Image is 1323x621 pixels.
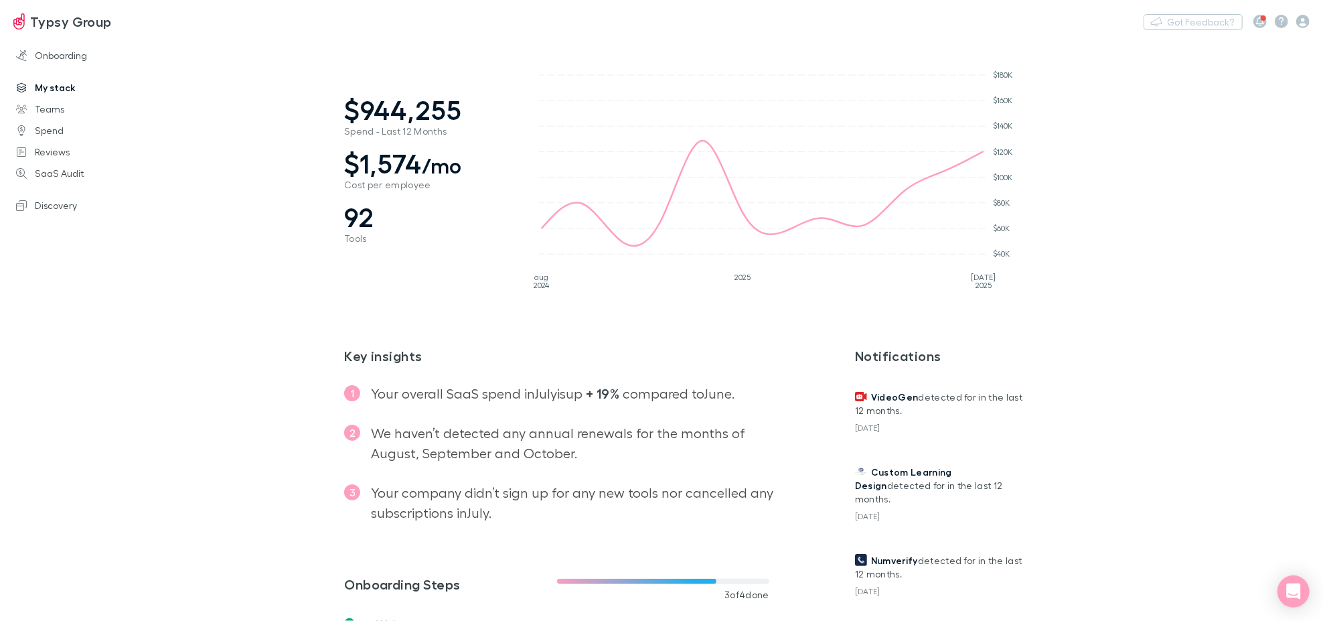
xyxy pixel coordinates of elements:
div: [DATE] [855,581,1024,597]
span: Your company didn’t sign up for any new tools nor cancelled any subscriptions in July . [371,484,773,521]
div: Open Intercom Messenger [1277,575,1310,608]
a: VideoGen [855,391,919,403]
img: Typsy Group's Logo [13,13,25,29]
tspan: [DATE] [971,273,996,281]
img: VideoGen's Logo [855,391,867,403]
a: Numverify [855,555,918,566]
span: Numverify [871,555,918,566]
span: 1 [344,385,360,401]
span: Tools [344,233,512,244]
p: detected for in the last 12 months. [855,391,1024,417]
h3: Typsy Group [30,13,112,29]
tspan: $60K [993,224,1010,232]
span: 92 [344,201,512,233]
span: /mo [422,152,463,178]
span: Spend - Last 12 Months [344,126,512,137]
strong: + 19% [586,385,619,401]
p: detected for in the last 12 months. [855,554,1024,581]
a: Teams [3,98,182,120]
h3: Onboarding Steps [344,576,556,592]
tspan: 2024 [534,281,550,289]
a: Reviews [3,141,182,163]
a: Onboarding [3,45,182,66]
span: 3 [344,484,360,500]
tspan: 2025 [734,273,751,281]
tspan: $40K [993,249,1010,258]
a: Discovery [3,195,182,216]
span: Your overall SaaS spend in July is up compared to June . [371,385,734,401]
span: 3 of 4 done [724,590,769,600]
span: We haven’t detected any annual renewals for the months of August, September and October . [371,425,745,461]
span: $944,255 [344,94,512,126]
div: [DATE] [855,506,1024,522]
div: [DATE] [855,417,1024,433]
tspan: 2025 [976,281,992,289]
tspan: $160K [993,96,1013,105]
a: SaaS Audit [3,163,182,184]
span: $1,574 [344,147,512,180]
img: Custom Learning Design's Logo [855,466,867,478]
tspan: $100K [993,173,1013,182]
span: 2 [344,425,360,441]
a: Custom Learning Design [855,466,954,491]
tspan: $80K [993,198,1010,207]
tspan: $180K [993,70,1013,79]
tspan: aug [535,273,549,281]
button: Got Feedback? [1144,14,1243,30]
h2: Key insights [344,348,791,364]
a: Typsy Group [5,5,120,38]
tspan: $140K [993,122,1013,131]
p: detected for in the last 12 months. [855,466,1024,506]
h3: Notifications [855,348,1024,364]
img: Numverify's Logo [855,554,867,566]
tspan: $120K [993,147,1013,156]
a: My stack [3,77,182,98]
a: Spend [3,120,182,141]
span: Cost per employee [344,180,512,190]
span: VideoGen [871,391,919,403]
